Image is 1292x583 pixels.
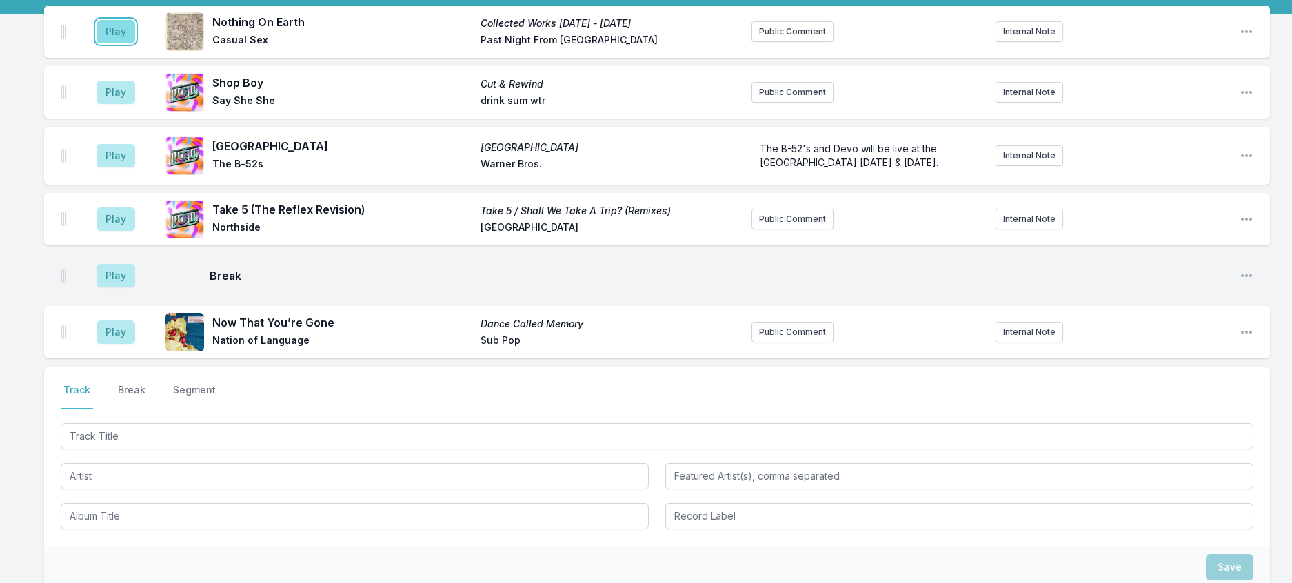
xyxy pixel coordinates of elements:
[212,201,472,218] span: Take 5 (The Reflex Revision)
[97,264,135,287] button: Play
[996,82,1063,103] button: Internal Note
[481,221,740,237] span: [GEOGRAPHIC_DATA]
[665,463,1253,489] input: Featured Artist(s), comma separated
[165,136,204,175] img: Mesopotamia
[760,143,940,168] span: The B-52's and Devo will be live at the [GEOGRAPHIC_DATA] [DATE] & [DATE].
[212,74,472,91] span: Shop Boy
[61,149,66,163] img: Drag Handle
[751,322,834,342] button: Public Comment
[481,33,740,50] span: Past Night From [GEOGRAPHIC_DATA]
[481,317,740,331] span: Dance Called Memory
[481,77,740,91] span: Cut & Rewind
[97,20,135,43] button: Play
[97,207,135,231] button: Play
[1240,25,1253,39] button: Open playlist item options
[996,322,1063,342] button: Internal Note
[1206,554,1253,580] button: Save
[212,14,472,30] span: Nothing On Earth
[1240,212,1253,226] button: Open playlist item options
[481,141,740,154] span: [GEOGRAPHIC_DATA]
[97,81,135,104] button: Play
[61,212,66,226] img: Drag Handle
[996,145,1063,166] button: Internal Note
[481,17,740,30] span: Collected Works [DATE] - [DATE]
[665,503,1253,529] input: Record Label
[61,269,66,283] img: Drag Handle
[61,503,649,529] input: Album Title
[1240,269,1253,283] button: Open playlist item options
[97,144,135,167] button: Play
[481,204,740,218] span: Take 5 / Shall We Take A Trip? (Remixes)
[61,463,649,489] input: Artist
[212,157,472,174] span: The B‐52s
[97,320,135,344] button: Play
[61,383,93,409] button: Track
[61,25,66,39] img: Drag Handle
[1240,85,1253,99] button: Open playlist item options
[996,209,1063,229] button: Internal Note
[212,94,472,110] span: Say She She
[165,313,204,351] img: Dance Called Memory
[165,12,204,51] img: Collected Works 2008 - 2014
[210,267,1229,284] span: Break
[212,138,472,154] span: [GEOGRAPHIC_DATA]
[212,334,472,350] span: Nation of Language
[61,423,1253,449] input: Track Title
[751,209,834,229] button: Public Comment
[481,94,740,110] span: drink sum wtr
[165,73,204,112] img: Cut & Rewind
[996,21,1063,42] button: Internal Note
[1240,325,1253,339] button: Open playlist item options
[165,200,204,238] img: Take 5 / Shall We Take A Trip? (Remixes)
[481,157,740,174] span: Warner Bros.
[212,314,472,331] span: Now That You’re Gone
[61,325,66,339] img: Drag Handle
[61,85,66,99] img: Drag Handle
[170,383,219,409] button: Segment
[115,383,148,409] button: Break
[212,221,472,237] span: Northside
[751,21,834,42] button: Public Comment
[1240,149,1253,163] button: Open playlist item options
[751,82,834,103] button: Public Comment
[481,334,740,350] span: Sub Pop
[212,33,472,50] span: Casual Sex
